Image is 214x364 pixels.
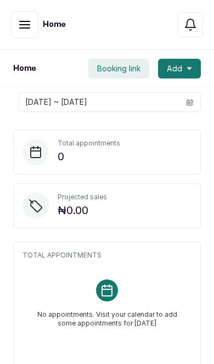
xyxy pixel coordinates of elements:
button: Booking link [88,59,149,79]
p: Total appointments [58,139,120,148]
p: ₦0.00 [58,201,107,219]
button: Add [158,59,201,79]
p: Projected sales [58,193,107,201]
input: Select date [19,93,179,111]
p: No appointments. Visit your calendar to add some appointments for [DATE] [36,301,178,328]
span: Booking link [97,63,140,74]
h1: Home [43,19,66,30]
p: 0 [58,148,120,165]
h1: Home [13,63,36,74]
span: Add [167,63,182,74]
svg: calendar [186,98,194,106]
p: TOTAL APPOINTMENTS [22,251,192,260]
